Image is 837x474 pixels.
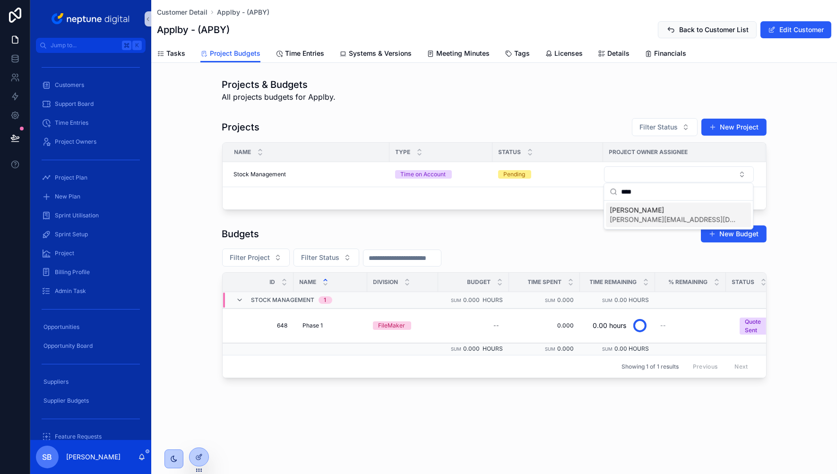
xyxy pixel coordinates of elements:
span: Support Board [55,100,94,108]
div: Pending [504,170,526,179]
span: Time Spent [528,278,562,286]
a: Time on Account [395,170,487,179]
a: 0.00 hours [586,314,649,337]
span: -- [661,322,666,329]
button: New Project [701,119,767,136]
button: Back to Customer List [658,21,757,38]
small: Sum [603,298,613,303]
a: New Plan [36,188,146,205]
div: scrollable content [30,53,151,440]
a: Project Plan [36,169,146,186]
span: 0.000 hours [464,345,503,352]
a: -- [661,322,720,329]
span: Back to Customer List [679,25,749,34]
a: 648 [234,322,288,329]
span: Meeting Minutes [436,49,490,58]
span: Status [499,148,521,156]
small: Sum [545,298,556,303]
span: Tasks [166,49,185,58]
a: Time Entries [276,45,324,64]
a: Opportunities [36,319,146,336]
a: Support Board [36,95,146,112]
h1: Projects & Budgets [222,78,336,91]
span: Billing Profile [55,268,90,276]
button: Select Button [732,313,791,338]
a: Phase 1 [299,318,362,333]
a: Opportunity Board [36,337,146,354]
small: Sum [603,346,613,352]
a: Select Button [604,166,754,183]
span: New Plan [55,193,80,200]
span: Budget [467,278,491,286]
span: 0.00 hours [615,296,649,303]
a: Billing Profile [36,264,146,281]
span: Project Owner Assignee [609,148,688,156]
a: Applby - (APBY) [217,8,269,17]
a: Time Entries [36,114,146,131]
span: 0.000 [558,296,574,303]
div: -- [494,322,500,329]
span: Showing 1 of 1 results [621,363,679,371]
span: Sprint Utilisation [55,212,99,219]
a: -- [444,318,503,333]
a: Suppliers [36,373,146,390]
p: [PERSON_NAME] [66,452,121,462]
span: Time Remaining [590,278,637,286]
span: Tags [514,49,530,58]
a: Meeting Minutes [427,45,490,64]
button: Jump to...K [36,38,146,53]
span: Project Plan [55,174,87,181]
button: New Budget [701,225,767,242]
small: Sum [451,298,462,303]
h1: Budgets [222,227,259,241]
span: Customers [55,81,84,89]
div: Time on Account [401,170,446,179]
a: Stock Management [234,171,384,178]
a: 0.000 [515,322,574,329]
span: Name [300,278,317,286]
span: [PERSON_NAME] [610,206,736,215]
span: 0.000 [558,345,574,352]
span: Project [55,250,74,257]
small: Sum [451,346,462,352]
a: Admin Task [36,283,146,300]
a: Select Button [732,312,791,339]
a: Feature Requests [36,428,146,445]
a: Supplier Budgets [36,392,146,409]
span: Type [396,148,411,156]
span: Project Owners [55,138,96,146]
div: 1 [324,296,327,304]
a: Systems & Versions [339,45,412,64]
button: Select Button [222,249,290,267]
span: Sprint Setup [55,231,88,238]
h1: Applby - (APBY) [157,23,230,36]
a: Customers [36,77,146,94]
span: Supplier Budgets [43,397,89,405]
span: Time Entries [285,49,324,58]
div: FileMaker [379,321,406,330]
span: Division [373,278,398,286]
span: Admin Task [55,287,86,295]
span: Licenses [554,49,583,58]
a: Customer Detail [157,8,207,17]
span: 0.000 hours [464,296,503,303]
a: Tasks [157,45,185,64]
span: Status [732,278,755,286]
span: Opportunity Board [43,342,93,350]
span: 0.00 hours [615,345,649,352]
img: App logo [50,11,132,26]
span: Name [234,148,251,156]
a: Sprint Setup [36,226,146,243]
span: Opportunities [43,323,79,331]
span: Filter Project [230,253,270,262]
span: Financials [654,49,686,58]
span: Details [607,49,630,58]
span: Filter Status [302,253,340,262]
a: Project [36,245,146,262]
span: Project Budgets [210,49,260,58]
